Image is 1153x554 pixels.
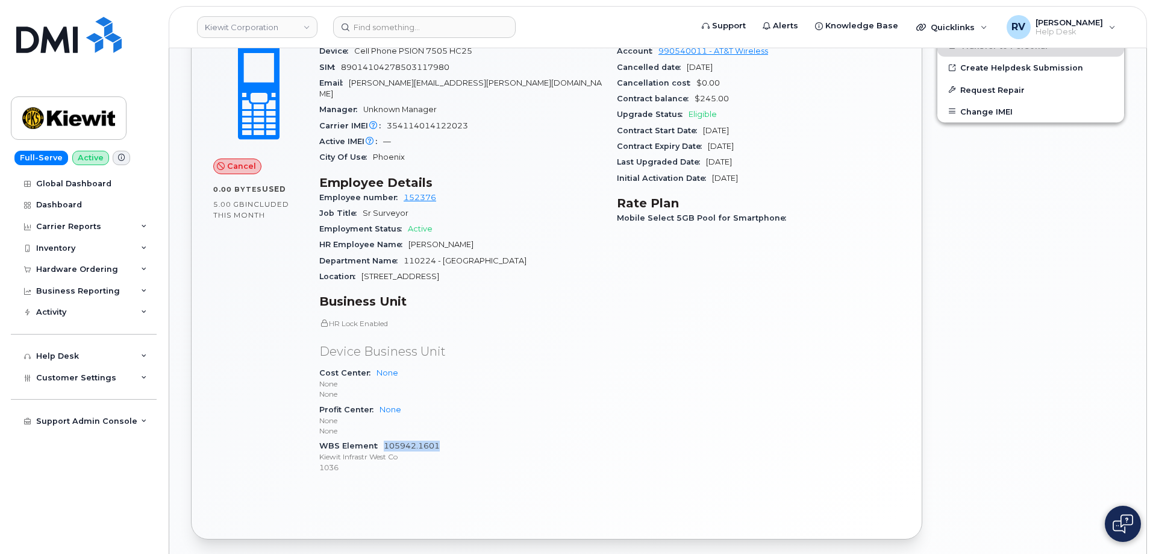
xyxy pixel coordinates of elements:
span: [STREET_ADDRESS] [361,272,439,281]
p: None [319,415,602,426]
span: — [383,137,391,146]
span: City Of Use [319,153,373,162]
a: 152376 [404,193,436,202]
span: Cancelled date [617,63,687,72]
h3: Rate Plan [617,196,900,210]
p: HR Lock Enabled [319,318,602,329]
span: [PERSON_NAME] [408,240,473,249]
input: Find something... [333,16,516,38]
span: WBS Element [319,441,384,450]
h3: Business Unit [319,294,602,309]
p: 1036 [319,462,602,473]
span: Department Name [319,256,404,265]
span: SIM [319,63,341,72]
span: Help Desk [1036,27,1103,37]
span: Upgrade Status [617,110,689,119]
span: Knowledge Base [825,20,898,32]
span: 89014104278503117980 [341,63,449,72]
span: Active IMEI [319,137,383,146]
div: Rodolfo Vasquez [998,15,1124,39]
span: Cancel [227,160,256,172]
span: Contract Expiry Date [617,142,708,151]
span: Cost Center [319,368,377,377]
span: Active [408,224,433,233]
span: $0.00 [696,78,720,87]
span: Cancellation cost [617,78,696,87]
span: Email [319,78,349,87]
span: Sr Surveyor [363,209,408,218]
p: None [319,426,602,436]
span: [DATE] [703,126,729,135]
span: [DATE] [706,157,732,166]
span: included this month [213,200,289,219]
span: Employment Status [319,224,408,233]
span: Eligible [689,110,717,119]
a: Support [693,14,754,38]
span: HR Employee Name [319,240,408,249]
span: Profit Center [319,405,380,414]
span: [DATE] [708,142,734,151]
a: 990540011 - AT&T Wireless [658,46,768,55]
span: [DATE] [712,174,738,183]
span: 110224 - [GEOGRAPHIC_DATA] [404,256,527,265]
span: 0.00 Bytes [213,185,262,194]
span: [DATE] [687,63,713,72]
span: Unknown Manager [363,105,437,114]
h3: Employee Details [319,175,602,190]
span: Support [712,20,746,32]
span: Device [319,46,354,55]
a: None [380,405,401,414]
p: None [319,379,602,389]
span: Last Upgraded Date [617,157,706,166]
span: Cell Phone PSION 7505 HC25 [354,46,472,55]
a: 105942.1601 [384,441,440,450]
img: Open chat [1113,514,1133,534]
a: Kiewit Corporation [197,16,317,38]
span: Carrier IMEI [319,121,387,130]
span: Contract balance [617,94,695,103]
a: Knowledge Base [807,14,907,38]
span: Alerts [773,20,798,32]
p: Device Business Unit [319,343,602,360]
a: Create Helpdesk Submission [937,57,1124,78]
span: Job Title [319,209,363,218]
button: Request Repair [937,79,1124,101]
span: Initial Activation Date [617,174,712,183]
span: Phoenix [373,153,405,162]
span: RV [1011,20,1025,34]
span: Employee number [319,193,404,202]
button: Change IMEI [937,101,1124,122]
span: Mobile Select 5GB Pool for Smartphone [617,213,792,222]
span: [PERSON_NAME] [1036,17,1103,27]
span: Manager [319,105,363,114]
span: 5.00 GB [213,200,245,209]
div: Quicklinks [908,15,996,39]
p: None [319,389,602,399]
span: $245.00 [695,94,729,103]
p: Kiewit Infrastr West Co [319,452,602,462]
span: Location [319,272,361,281]
a: None [377,368,398,377]
span: Quicklinks [931,22,975,32]
span: Contract Start Date [617,126,703,135]
span: used [262,184,286,194]
a: Alerts [754,14,807,38]
span: 354114014122023 [387,121,468,130]
span: [PERSON_NAME][EMAIL_ADDRESS][PERSON_NAME][DOMAIN_NAME] [319,78,602,98]
span: Account [617,46,658,55]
